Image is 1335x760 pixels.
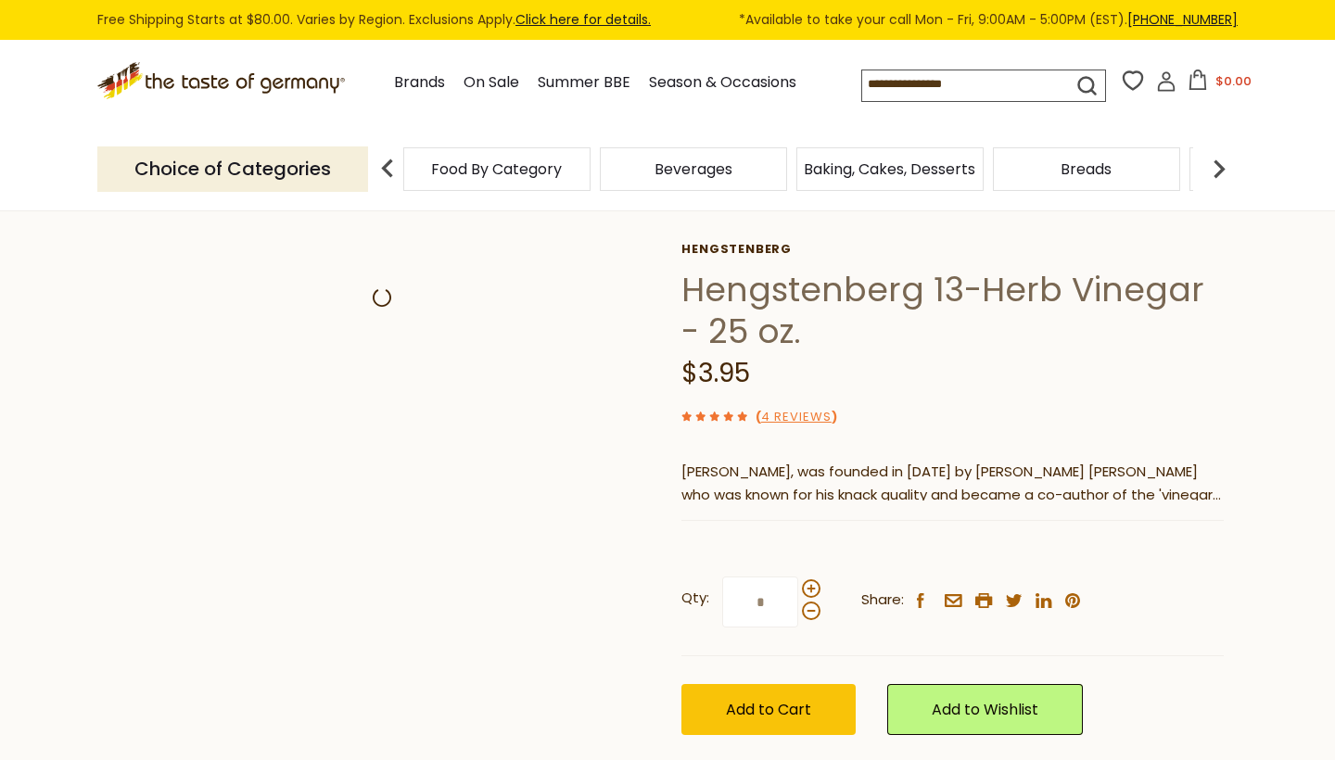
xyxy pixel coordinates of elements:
[681,269,1224,352] h1: Hengstenberg 13-Herb Vinegar - 25 oz.
[1215,72,1252,90] span: $0.00
[97,9,1238,31] div: Free Shipping Starts at $80.00. Varies by Region. Exclusions Apply.
[1180,70,1259,97] button: $0.00
[681,355,750,391] span: $3.95
[538,70,630,95] a: Summer BBE
[464,70,519,95] a: On Sale
[861,589,904,612] span: Share:
[681,461,1224,507] p: [PERSON_NAME], was founded in [DATE] by [PERSON_NAME] [PERSON_NAME] who was known for his knack q...
[97,146,368,192] p: Choice of Categories
[756,408,837,425] span: ( )
[515,10,651,29] a: Click here for details.
[681,684,856,735] button: Add to Cart
[369,150,406,187] img: previous arrow
[887,684,1083,735] a: Add to Wishlist
[722,576,798,627] input: Qty:
[681,242,1224,257] a: Hengstenberg
[649,70,796,95] a: Season & Occasions
[655,162,732,176] a: Beverages
[1201,150,1238,187] img: next arrow
[1061,162,1112,176] a: Breads
[761,408,832,427] a: 4 Reviews
[431,162,562,176] a: Food By Category
[804,162,975,176] a: Baking, Cakes, Desserts
[681,587,709,610] strong: Qty:
[739,9,1238,31] span: *Available to take your call Mon - Fri, 9:00AM - 5:00PM (EST).
[1127,10,1238,29] a: [PHONE_NUMBER]
[726,699,811,720] span: Add to Cart
[394,70,445,95] a: Brands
